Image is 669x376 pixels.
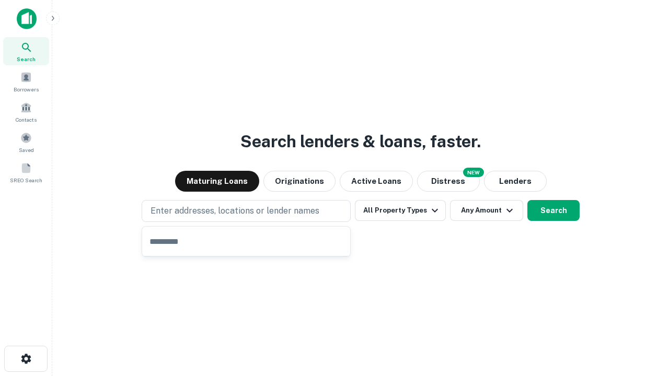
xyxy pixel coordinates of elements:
img: capitalize-icon.png [17,8,37,29]
button: Search distressed loans with lien and other non-mortgage details. [417,171,480,192]
a: Contacts [3,98,49,126]
h3: Search lenders & loans, faster. [240,129,481,154]
span: SREO Search [10,176,42,184]
button: Search [527,200,580,221]
span: Saved [19,146,34,154]
button: Active Loans [340,171,413,192]
button: Enter addresses, locations or lender names [142,200,351,222]
span: Contacts [16,115,37,124]
a: Search [3,37,49,65]
a: Borrowers [3,67,49,96]
button: Any Amount [450,200,523,221]
a: Saved [3,128,49,156]
span: Search [17,55,36,63]
button: All Property Types [355,200,446,221]
iframe: Chat Widget [617,292,669,343]
a: SREO Search [3,158,49,186]
button: Lenders [484,171,547,192]
div: NEW [463,168,484,177]
button: Maturing Loans [175,171,259,192]
button: Originations [263,171,336,192]
span: Borrowers [14,85,39,93]
p: Enter addresses, locations or lender names [151,205,319,217]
